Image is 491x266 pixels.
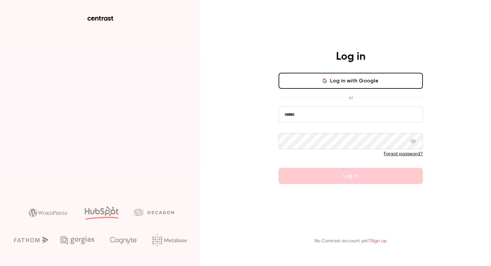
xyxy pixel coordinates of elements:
[384,152,423,156] a: Forgot password?
[134,209,174,216] img: decagon
[279,73,423,89] button: Log in with Google
[315,238,387,245] p: No Contrast account yet?
[336,50,365,63] h4: Log in
[345,94,356,101] span: or
[370,239,387,243] a: Sign up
